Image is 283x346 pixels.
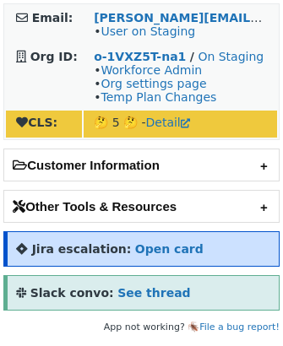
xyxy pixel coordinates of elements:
a: Detail [146,116,190,129]
a: File a bug report! [199,322,280,332]
td: 🤔 5 🤔 - [84,111,277,138]
footer: App not working? 🪳 [3,319,280,336]
strong: Jira escalation: [32,242,132,256]
a: On Staging [198,50,264,63]
strong: Email: [32,11,73,24]
a: Workforce Admin [101,63,202,77]
strong: / [190,50,194,63]
strong: Org ID: [30,50,78,63]
a: Temp Plan Changes [101,90,216,104]
h2: Other Tools & Resources [4,191,279,222]
a: Open card [135,242,204,256]
a: User on Staging [101,24,195,38]
strong: Slack convo: [30,286,114,300]
a: See thread [117,286,190,300]
a: Org settings page [101,77,206,90]
span: • [94,24,195,38]
h2: Customer Information [4,149,279,181]
strong: CLS: [16,116,57,129]
a: o-1VXZ5T-na1 [94,50,186,63]
span: • • • [94,63,216,104]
